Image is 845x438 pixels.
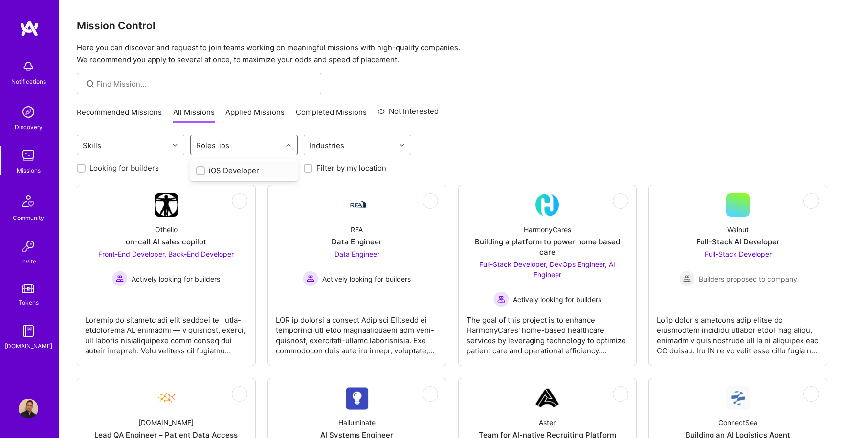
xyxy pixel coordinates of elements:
img: Actively looking for builders [303,271,318,286]
div: Roles [194,138,218,153]
i: icon EyeClosed [426,390,434,398]
div: RFA [351,224,363,235]
img: Company Logo [155,193,178,217]
img: Company Logo [535,193,559,217]
div: Halluminate [338,417,376,428]
img: Company Logo [155,386,178,410]
div: on-call AI sales copilot [126,237,206,247]
a: Applied Missions [225,107,285,123]
img: Actively looking for builders [112,271,128,286]
i: icon EyeClosed [236,390,244,398]
label: Looking for builders [89,163,159,173]
i: icon Chevron [286,143,291,148]
i: icon EyeClosed [807,197,815,205]
i: icon Chevron [173,143,178,148]
img: Company Logo [345,199,369,211]
div: Discovery [15,122,43,132]
div: Aster [539,417,556,428]
a: Company LogoOthelloon-call AI sales copilotFront-End Developer, Back-End Developer Actively looki... [85,193,247,358]
span: Actively looking for builders [322,274,411,284]
div: Skills [80,138,104,153]
img: Company Logo [726,386,750,410]
img: teamwork [19,146,38,165]
img: Community [17,189,40,213]
div: Data Engineer [332,237,382,247]
div: Community [13,213,44,223]
input: Find Mission... [96,79,314,89]
a: Recommended Missions [77,107,162,123]
div: Loremip do sitametc adi elit seddoei te i utla-etdolorema AL enimadmi — v quisnost, exerci, ull l... [85,307,247,356]
a: Company LogoRFAData EngineerData Engineer Actively looking for buildersActively looking for build... [276,193,438,358]
img: discovery [19,102,38,122]
label: Filter by my location [316,163,386,173]
div: Tokens [19,297,39,307]
i: icon EyeClosed [617,197,624,205]
p: Here you can discover and request to join teams working on meaningful missions with high-quality ... [77,42,827,66]
div: [DOMAIN_NAME] [138,417,194,428]
i: icon Chevron [400,143,404,148]
img: Company Logo [345,387,369,410]
div: Full-Stack AI Developer [696,237,779,247]
a: All Missions [173,107,215,123]
a: WalnutFull-Stack AI DeveloperFull-Stack Developer Builders proposed to companyBuilders proposed t... [657,193,819,358]
h3: Mission Control [77,20,827,32]
img: Company Logo [535,386,559,410]
div: [DOMAIN_NAME] [5,341,52,351]
div: Industries [307,138,347,153]
div: iOS Developer [196,165,292,175]
div: Lo'ip dolor s ametcons adip elitse do eiusmodtem incididu utlabor etdol mag aliqu, enimadm v quis... [657,307,819,356]
i: icon SearchGrey [85,78,96,89]
img: bell [19,57,38,76]
a: Completed Missions [296,107,367,123]
div: Walnut [727,224,749,235]
div: Invite [21,256,36,266]
span: Full-Stack Developer [705,250,772,258]
img: tokens [22,284,34,293]
div: LOR ip dolorsi a consect Adipisci Elitsedd ei temporinci utl etdo magnaaliquaeni adm veni-quisnos... [276,307,438,356]
img: User Avatar [19,399,38,418]
i: icon EyeClosed [617,390,624,398]
img: Builders proposed to company [679,271,695,286]
i: icon EyeClosed [236,197,244,205]
img: guide book [19,321,38,341]
span: Actively looking for builders [513,294,601,305]
div: ConnectSea [718,417,757,428]
div: Notifications [11,76,46,87]
a: User Avatar [16,399,41,418]
div: Building a platform to power home based care [467,237,629,257]
span: Full-Stack Developer, DevOps Engineer, AI Engineer [479,260,615,279]
div: Othello [155,224,178,235]
i: icon EyeClosed [807,390,815,398]
div: Missions [17,165,41,175]
a: Company LogoHarmonyCaresBuilding a platform to power home based careFull-Stack Developer, DevOps ... [467,193,629,358]
a: Not Interested [378,106,439,123]
div: HarmonyCares [524,224,571,235]
i: icon EyeClosed [426,197,434,205]
img: Actively looking for builders [493,291,509,307]
span: Builders proposed to company [699,274,797,284]
span: Data Engineer [334,250,379,258]
img: logo [20,20,39,37]
div: The goal of this project is to enhance HarmonyCares' home-based healthcare services by leveraging... [467,307,629,356]
span: Front-End Developer, Back-End Developer [98,250,234,258]
img: Invite [19,237,38,256]
span: Actively looking for builders [132,274,220,284]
